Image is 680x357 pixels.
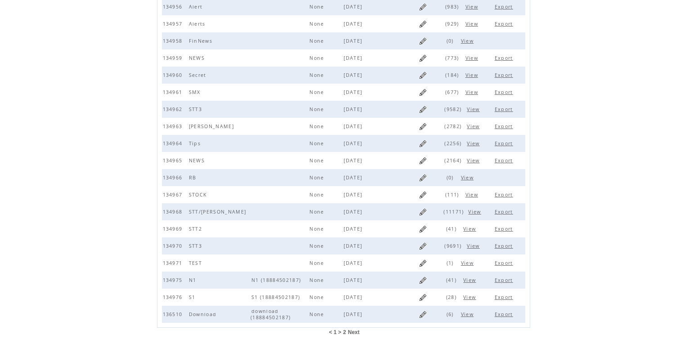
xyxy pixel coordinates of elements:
[188,191,210,197] a: STOCK
[495,21,515,27] a: Export
[443,38,457,44] span: (0)
[309,174,327,180] a: None
[495,123,515,129] a: Export
[343,20,365,27] a: [DATE]
[463,277,478,283] span: Click to view registered numbers
[162,157,186,163] a: 134965
[309,294,327,300] a: None
[443,174,457,181] span: (0)
[163,123,185,129] span: Click to edit list
[467,140,482,147] span: Click to view registered numbers
[162,208,186,214] a: 134968
[467,208,484,214] a: View
[466,242,483,249] a: View
[162,191,186,197] a: 134967
[251,21,254,27] span: Click to edit list
[419,105,427,114] a: Click to edit list
[309,89,327,95] a: None
[466,140,483,146] a: View
[343,277,365,283] a: [DATE]
[343,54,365,61] a: [DATE]
[443,311,457,317] span: (6)
[465,191,481,197] a: View
[344,174,364,181] span: Click to edit list
[163,38,185,44] span: Click to edit list
[188,140,204,146] a: Tips
[344,72,364,78] span: Click to edit list
[343,89,365,95] a: [DATE]
[251,106,255,112] a: Click to edit list
[163,174,185,181] span: Click to edit list
[309,311,327,317] a: None
[343,259,365,266] a: [DATE]
[465,89,480,95] span: Click to view registered numbers
[460,37,477,44] a: View
[162,89,186,95] a: 134961
[344,21,364,27] span: Click to edit list
[344,243,364,249] span: Click to edit list
[343,294,365,300] a: [DATE]
[443,260,457,266] span: (1)
[309,226,326,232] span: Click to edit list
[344,140,364,147] span: Click to edit list
[188,208,250,214] a: STT/[PERSON_NAME]
[188,71,210,78] a: Secret
[251,225,255,232] a: Click to edit list
[188,123,237,129] a: [PERSON_NAME]
[441,123,465,129] span: (2782)
[343,123,365,129] a: [DATE]
[309,294,326,300] span: Click to edit list
[162,20,186,27] a: 134957
[251,55,254,61] span: Click to edit list
[419,122,427,131] a: Click to edit list
[189,55,207,61] span: Click to edit list
[419,208,427,216] a: Click to edit list
[188,277,200,283] a: N1
[462,294,479,300] a: View
[443,294,460,300] span: (28)
[343,242,365,249] a: [DATE]
[189,89,203,95] span: Click to edit list
[189,226,204,232] span: Click to edit list
[343,71,365,78] a: [DATE]
[348,329,360,335] span: Next
[343,311,365,317] a: [DATE]
[309,71,327,78] a: None
[461,174,476,181] span: Click to view registered numbers
[251,174,254,181] span: Click to edit list
[343,225,365,232] a: [DATE]
[495,106,515,112] a: Export
[465,89,481,95] a: View
[441,140,465,147] span: (2256)
[162,37,186,44] a: 134958
[251,123,255,129] a: Click to edit list
[344,123,364,129] span: Click to edit list
[419,37,427,45] a: Click to edit list
[188,259,205,266] a: TEST
[495,140,515,147] a: Export
[465,4,480,10] span: Click to view registered numbers
[251,4,254,10] span: Click to edit list
[442,21,462,27] span: (929)
[309,174,326,181] span: Click to edit list
[163,21,185,27] span: Click to edit list
[188,54,208,61] a: NEWS
[251,38,254,44] span: Click to edit list
[162,71,186,78] a: 134960
[343,157,365,163] a: [DATE]
[495,243,515,249] a: Export
[344,311,364,317] span: Click to edit list
[344,89,364,95] span: Click to edit list
[461,38,476,44] span: Click to view registered numbers
[343,191,365,197] a: [DATE]
[465,54,481,61] a: View
[441,157,465,164] span: (2164)
[309,123,326,129] span: Click to edit list
[189,311,219,317] span: Click to edit list
[309,140,326,147] span: Click to edit list
[188,311,220,317] a: Download
[309,277,327,283] a: None
[251,20,255,27] a: Click to edit list
[251,243,254,249] span: Click to edit list
[309,191,327,197] a: None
